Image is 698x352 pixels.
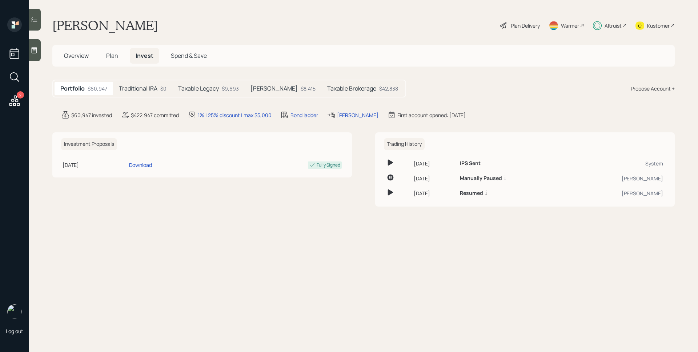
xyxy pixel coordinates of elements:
div: [DATE] [414,175,454,182]
div: $60,947 [88,85,107,92]
div: $8,415 [301,85,316,92]
div: $422,947 committed [131,111,179,119]
div: [PERSON_NAME] [571,175,663,182]
h6: Manually Paused [460,175,502,181]
div: [PERSON_NAME] [571,189,663,197]
h5: [PERSON_NAME] [250,85,298,92]
div: [DATE] [414,189,454,197]
div: Fully Signed [317,162,340,168]
div: Altruist [605,22,622,29]
span: Invest [136,52,153,60]
h1: [PERSON_NAME] [52,17,158,33]
h6: Investment Proposals [61,138,117,150]
h5: Taxable Legacy [178,85,219,92]
h5: Traditional IRA [119,85,157,92]
div: Warmer [561,22,579,29]
div: $42,838 [379,85,398,92]
div: $0 [160,85,167,92]
div: Plan Delivery [511,22,540,29]
span: Spend & Save [171,52,207,60]
h5: Taxable Brokerage [327,85,376,92]
h6: IPS Sent [460,160,481,167]
div: 1% | 25% discount | max $5,000 [198,111,272,119]
h6: Resumed [460,190,483,196]
div: Bond ladder [290,111,318,119]
div: [DATE] [414,160,454,167]
div: $9,693 [222,85,239,92]
div: 2 [17,91,24,99]
div: [PERSON_NAME] [337,111,378,119]
span: Overview [64,52,89,60]
img: james-distasi-headshot.png [7,304,22,319]
div: Propose Account + [631,85,675,92]
div: First account opened: [DATE] [397,111,466,119]
div: [DATE] [63,161,126,169]
h6: Trading History [384,138,425,150]
div: Log out [6,328,23,335]
span: Plan [106,52,118,60]
div: Kustomer [647,22,670,29]
div: System [571,160,663,167]
div: $60,947 invested [71,111,112,119]
h5: Portfolio [60,85,85,92]
div: Download [129,161,152,169]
